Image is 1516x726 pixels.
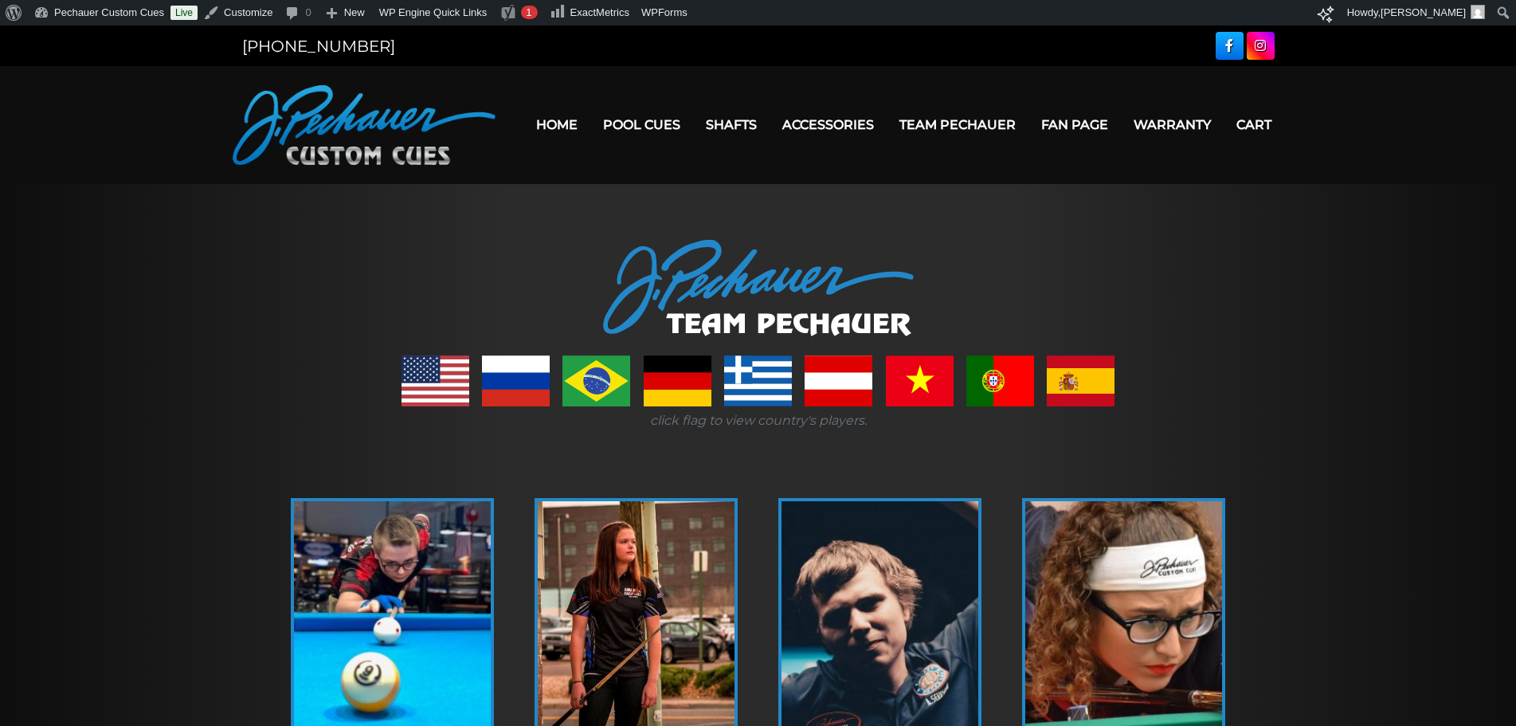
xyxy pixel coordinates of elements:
span: [PERSON_NAME] [1381,6,1466,18]
a: Cart [1224,104,1284,145]
i: click flag to view country's players. [650,413,867,428]
a: Fan Page [1028,104,1121,145]
a: Pool Cues [590,104,693,145]
span: 1 [526,6,531,18]
a: Warranty [1121,104,1224,145]
a: Home [523,104,590,145]
a: Shafts [693,104,770,145]
a: Accessories [770,104,887,145]
a: Live [170,6,198,20]
img: Pechauer Custom Cues [233,85,496,165]
a: Team Pechauer [887,104,1028,145]
a: [PHONE_NUMBER] [242,37,395,56]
